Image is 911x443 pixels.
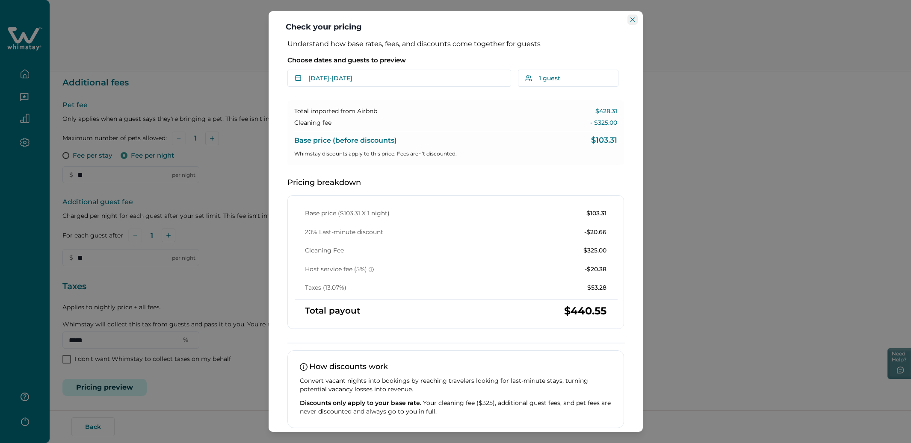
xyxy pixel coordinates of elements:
p: Base price (before discounts) [294,136,397,145]
p: 20% Last-minute discount [305,228,383,237]
p: Choose dates and guests to preview [287,56,624,65]
p: - $325.00 [590,119,617,127]
p: Cleaning fee [294,119,331,127]
p: $103.31 [591,136,617,145]
p: -$20.38 [585,265,606,274]
p: Taxes (13.07%) [305,284,346,292]
p: Cleaning Fee [305,246,344,255]
p: Base price ($103.31 X 1 night) [305,209,390,218]
span: Discounts only apply to your base rate. [300,399,421,407]
p: -$20.66 [584,228,606,237]
p: Host service fee (5%) [305,265,374,274]
button: 1 guest [518,70,618,87]
p: Pricing breakdown [287,179,624,187]
p: Your cleaning fee ($325), additional guest fees, and pet fees are never discounted and always go ... [300,399,612,416]
p: $53.28 [587,284,606,292]
p: $103.31 [586,209,606,218]
p: Total imported from Airbnb [294,107,377,116]
p: $325.00 [583,246,606,255]
header: Check your pricing [269,11,643,40]
p: How discounts work [300,363,612,371]
p: $428.31 [595,107,617,116]
p: Convert vacant nights into bookings by reaching travelers looking for last-minute stays, turning ... [300,376,612,393]
button: [DATE]-[DATE] [287,70,511,87]
button: 1 guest [518,70,624,87]
p: Whimstay discounts apply to this price. Fees aren’t discounted. [294,150,617,158]
button: Close [627,15,638,25]
p: $440.55 [564,307,606,315]
p: Total payout [305,307,360,315]
p: Understand how base rates, fees, and discounts come together for guests [287,40,624,48]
